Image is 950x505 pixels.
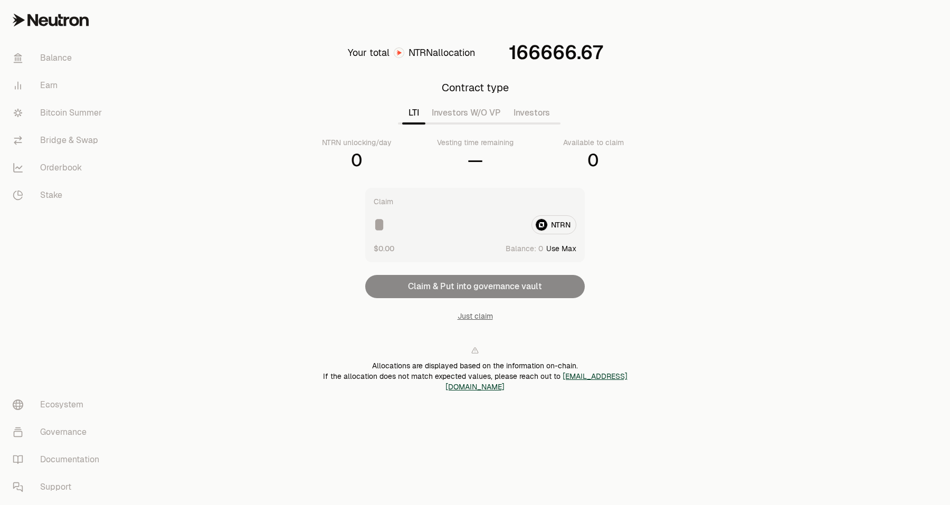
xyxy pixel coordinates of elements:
[4,182,114,209] a: Stake
[563,137,624,148] div: Available to claim
[351,150,363,171] div: 0
[546,243,576,254] button: Use Max
[4,99,114,127] a: Bitcoin Summer
[506,243,536,254] span: Balance:
[468,150,483,171] div: —
[509,42,603,63] div: 166666.67
[4,473,114,501] a: Support
[293,371,657,392] div: If the allocation does not match expected values, please reach out to
[587,150,599,171] div: 0
[4,127,114,154] a: Bridge & Swap
[293,360,657,371] div: Allocations are displayed based on the information on-chain.
[4,391,114,418] a: Ecosystem
[4,446,114,473] a: Documentation
[4,418,114,446] a: Governance
[507,102,556,123] button: Investors
[442,80,509,95] div: Contract type
[348,45,389,60] div: Your total
[374,243,394,254] button: $0.00
[425,102,507,123] button: Investors W/O VP
[374,196,393,207] div: Claim
[322,137,392,148] div: NTRN unlocking/day
[4,44,114,72] a: Balance
[402,102,425,123] button: LTI
[408,45,475,60] div: allocation
[408,46,433,59] span: NTRN
[437,137,514,148] div: Vesting time remaining
[458,311,493,321] button: Just claim
[4,154,114,182] a: Orderbook
[394,48,404,58] img: Neutron Logo
[4,72,114,99] a: Earn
